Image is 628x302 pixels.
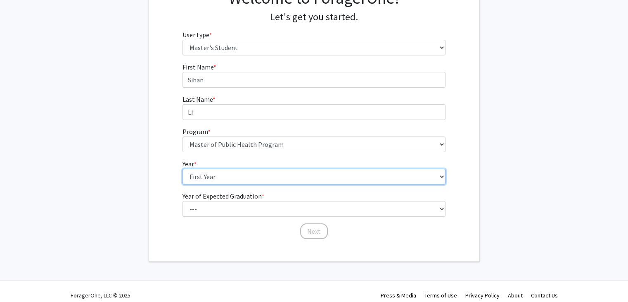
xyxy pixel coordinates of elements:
a: Privacy Policy [465,292,500,299]
label: Year of Expected Graduation [182,191,264,201]
label: User type [182,30,212,40]
label: Year [182,159,197,169]
iframe: Chat [6,265,35,296]
h4: Let's get you started. [182,11,446,23]
a: About [508,292,523,299]
span: Last Name [182,95,213,103]
a: Press & Media [381,292,416,299]
a: Terms of Use [424,292,457,299]
span: First Name [182,63,213,71]
a: Contact Us [531,292,558,299]
label: Program [182,127,211,137]
button: Next [300,223,328,239]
